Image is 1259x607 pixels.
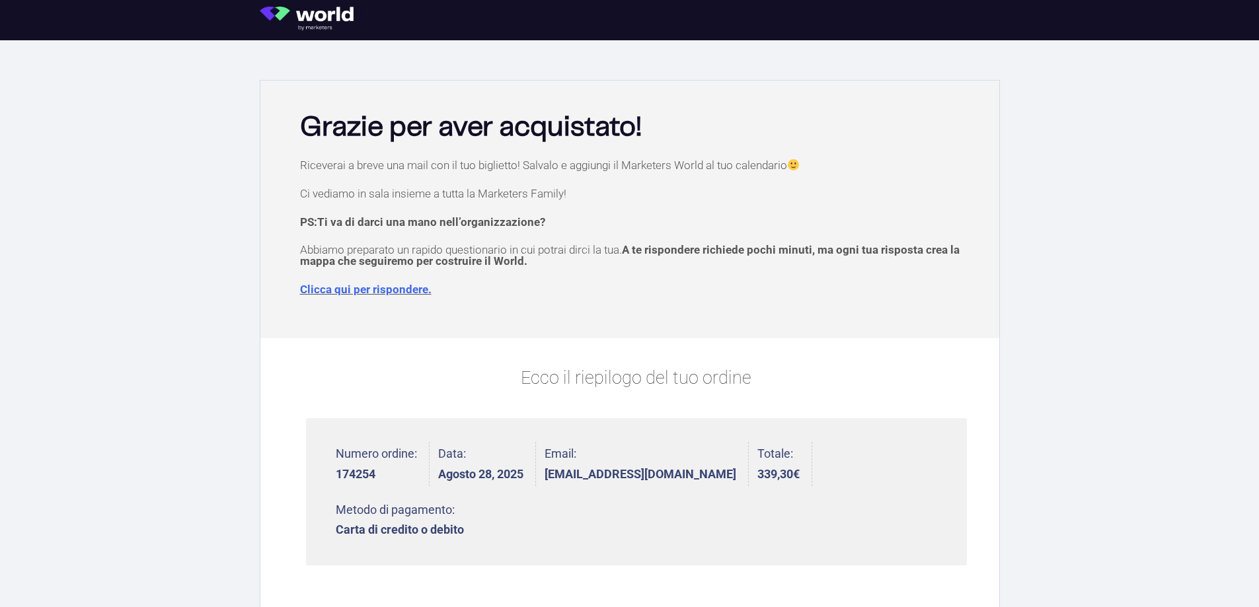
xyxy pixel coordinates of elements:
[300,243,960,268] span: A te rispondere richiede pochi minuti, ma ogni tua risposta crea la mappa che seguiremo per costr...
[336,498,464,542] li: Metodo di pagamento:
[793,467,800,481] span: €
[300,283,432,296] a: Clicca qui per rispondere.
[545,468,736,480] strong: [EMAIL_ADDRESS][DOMAIN_NAME]
[757,442,812,486] li: Totale:
[300,244,973,267] p: Abbiamo preparato un rapido questionario in cui potrai dirci la tua.
[545,442,749,486] li: Email:
[336,468,417,480] strong: 174254
[300,114,642,141] b: Grazie per aver acquistato!
[757,467,800,481] bdi: 339,30
[300,215,545,229] strong: PS:
[336,442,430,486] li: Numero ordine:
[438,468,523,480] strong: Agosto 28, 2025
[300,159,973,171] p: Riceverai a breve una mail con il tuo biglietto! Salvalo e aggiungi il Marketers World al tuo cal...
[306,365,967,392] p: Ecco il riepilogo del tuo ordine
[438,442,536,486] li: Data:
[336,524,464,536] strong: Carta di credito o debito
[317,215,545,229] span: Ti va di darci una mano nell’organizzazione?
[300,188,973,199] p: Ci vediamo in sala insieme a tutta la Marketers Family!
[788,159,799,170] img: 🙂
